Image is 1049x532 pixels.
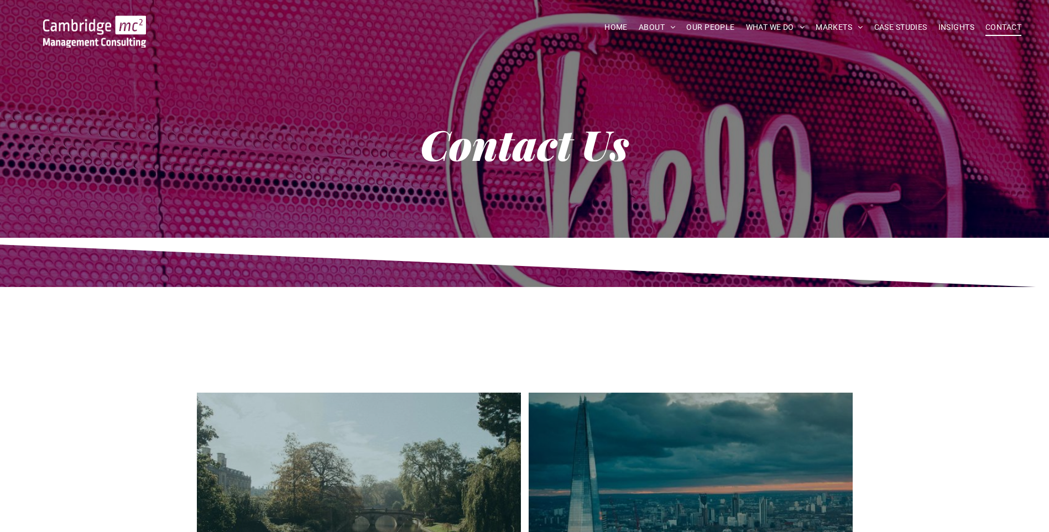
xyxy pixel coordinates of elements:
[420,116,572,171] strong: Contact
[869,19,933,36] a: CASE STUDIES
[681,19,740,36] a: OUR PEOPLE
[810,19,868,36] a: MARKETS
[933,19,980,36] a: INSIGHTS
[980,19,1027,36] a: CONTACT
[633,19,681,36] a: ABOUT
[740,19,811,36] a: WHAT WE DO
[581,116,629,171] strong: Us
[43,15,146,48] img: Go to Homepage
[599,19,633,36] a: HOME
